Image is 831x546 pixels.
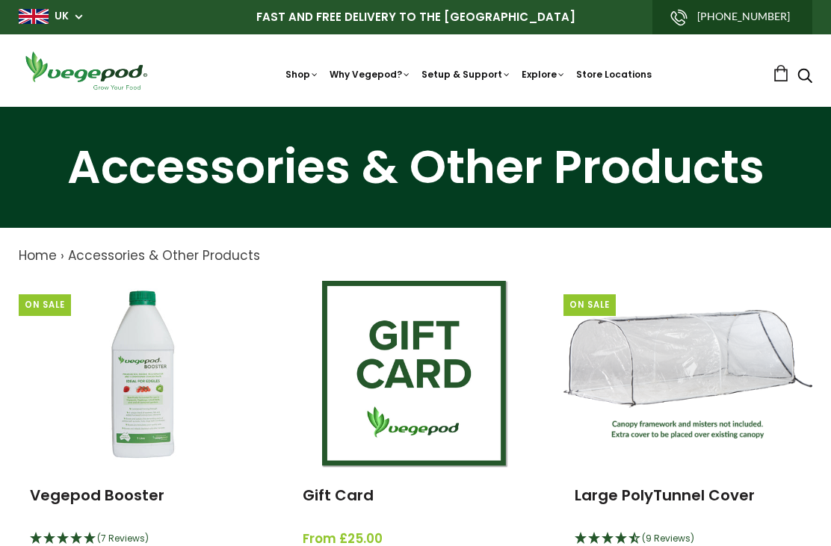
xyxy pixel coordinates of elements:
a: Setup & Support [421,68,511,81]
img: Vegepod Booster [49,281,236,468]
a: UK [55,9,69,24]
span: › [61,246,64,264]
a: Vegepod Booster [30,485,164,506]
img: gb_large.png [19,9,49,24]
img: Vegepod [19,49,153,92]
img: Gift Card [322,281,509,468]
nav: breadcrumbs [19,246,812,266]
a: Gift Card [303,485,374,506]
a: Shop [285,68,319,81]
a: Explore [522,68,566,81]
a: Accessories & Other Products [68,246,260,264]
h1: Accessories & Other Products [19,144,812,190]
span: 5 Stars - 7 Reviews [97,532,149,545]
a: Large PolyTunnel Cover [575,485,755,506]
a: Home [19,246,57,264]
a: Store Locations [576,68,652,81]
img: Large PolyTunnel Cover [563,310,812,438]
a: Search [797,69,812,85]
a: Why Vegepod? [330,68,411,81]
span: 4.44 Stars - 9 Reviews [642,532,694,545]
